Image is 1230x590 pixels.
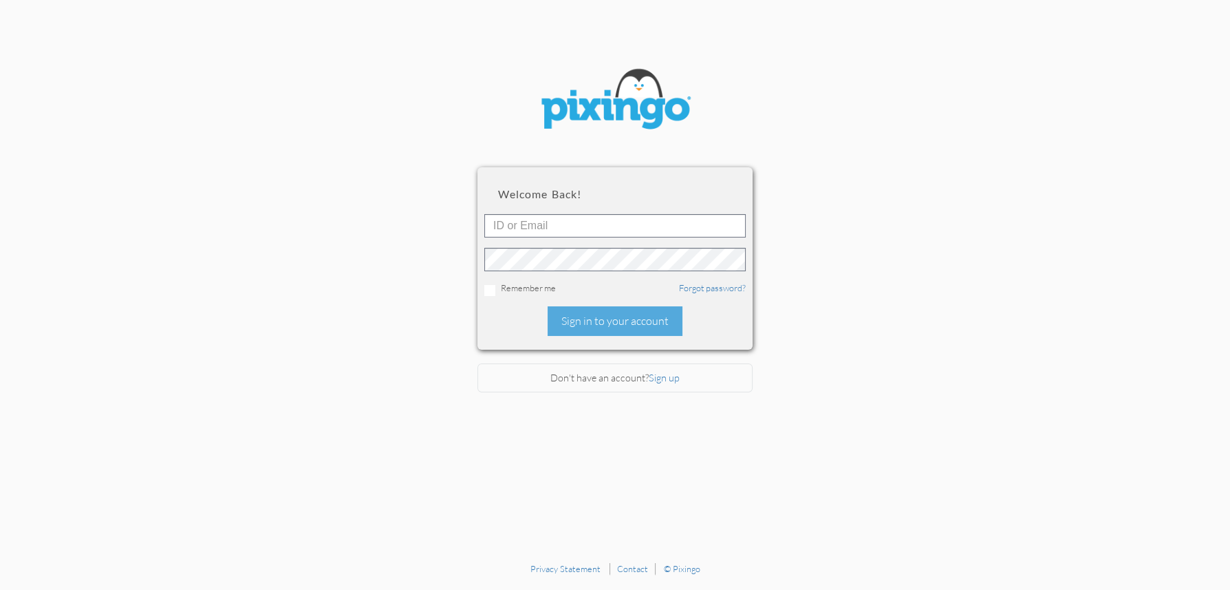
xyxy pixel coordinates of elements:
[484,214,746,238] input: ID or Email
[679,282,746,293] a: Forgot password?
[498,188,732,200] h2: Welcome back!
[664,563,700,574] a: © Pixingo
[617,563,648,574] a: Contact
[530,563,601,574] a: Privacy Statement
[477,364,753,393] div: Don't have an account?
[548,306,682,336] div: Sign in to your account
[649,372,680,383] a: Sign up
[484,282,746,296] div: Remember me
[532,62,698,140] img: pixingo logo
